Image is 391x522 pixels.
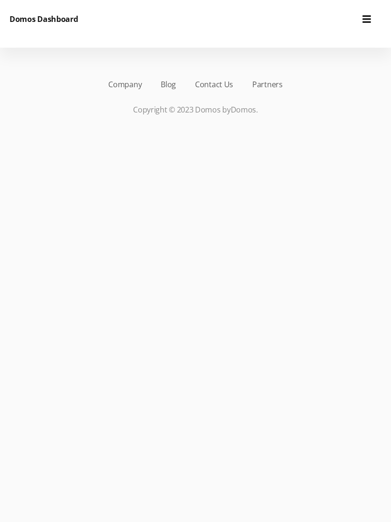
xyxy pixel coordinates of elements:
[195,79,233,90] a: Contact Us
[108,79,142,90] a: Company
[24,104,367,115] p: Copyright © 2023 Domos by .
[161,79,176,90] a: Blog
[252,79,283,90] a: Partners
[10,13,78,25] h6: Domos Dashboard
[231,104,257,115] a: Domos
